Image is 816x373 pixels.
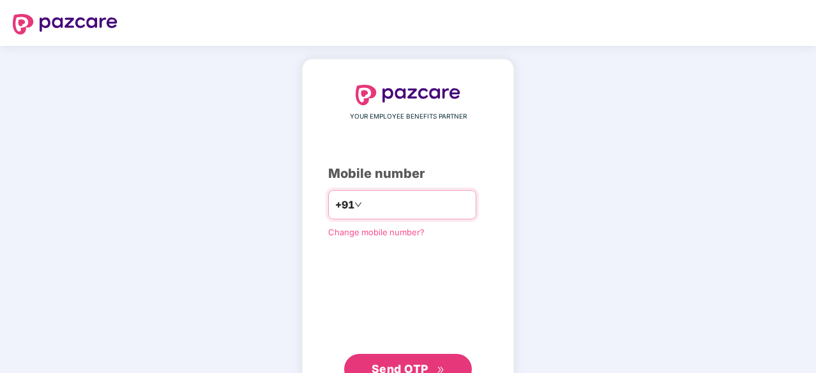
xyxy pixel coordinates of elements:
div: Mobile number [328,164,488,184]
img: logo [13,14,117,34]
a: Change mobile number? [328,227,425,237]
span: down [354,201,362,208]
img: logo [356,85,460,105]
span: YOUR EMPLOYEE BENEFITS PARTNER [350,112,467,122]
span: +91 [335,197,354,213]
